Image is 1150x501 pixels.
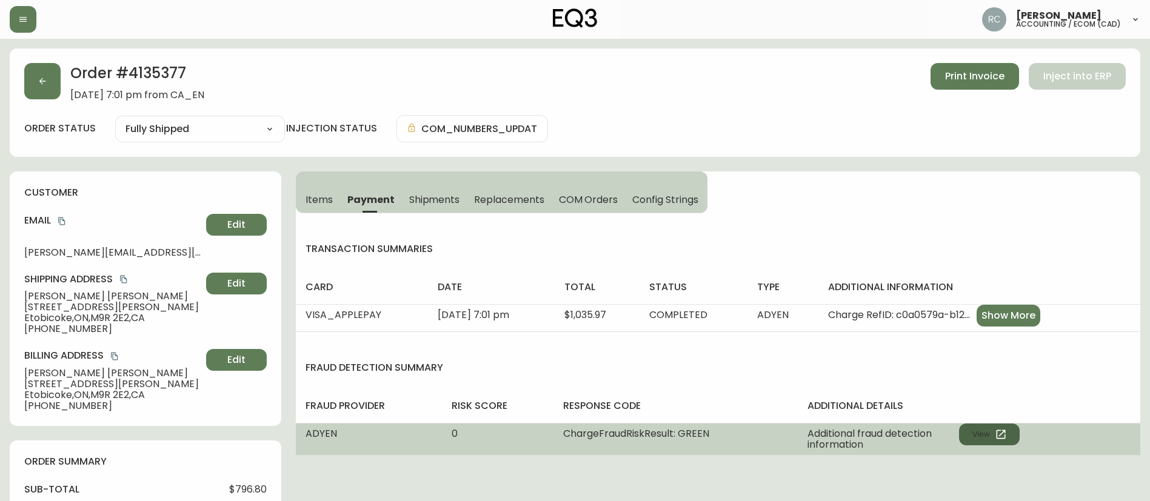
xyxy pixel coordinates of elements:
h4: additional information [828,280,1131,294]
button: Edit [206,214,267,236]
span: Shipments [409,193,460,206]
h4: type [757,280,809,294]
h4: date [438,280,544,294]
h4: sub-total [24,483,79,496]
h4: Shipping Address [24,273,201,286]
span: Edit [227,277,246,290]
span: ChargeFraudRiskResult: GREEN [563,426,709,440]
span: [DATE] 7:01 pm [438,308,509,322]
span: [PERSON_NAME][EMAIL_ADDRESS][DOMAIN_NAME] [24,247,201,258]
h4: fraud detection summary [296,361,1140,374]
h4: order summary [24,455,267,468]
button: View [959,423,1020,445]
span: 0 [452,426,458,440]
span: $1,035.97 [564,308,606,322]
span: Config Strings [632,193,698,206]
h4: fraud provider [306,399,432,413]
span: Show More [981,309,1035,322]
button: Show More [977,305,1040,327]
button: Edit [206,349,267,371]
h4: injection status [286,122,377,135]
span: COMPLETED [649,308,707,322]
h5: accounting / ecom (cad) [1016,21,1121,28]
h2: Order # 4135377 [70,63,204,90]
button: Edit [206,273,267,294]
h4: transaction summaries [296,242,1140,256]
button: copy [118,273,130,285]
img: logo [553,8,598,28]
span: [STREET_ADDRESS][PERSON_NAME] [24,302,201,313]
h4: risk score [452,399,543,413]
span: Items [306,193,333,206]
h4: total [564,280,630,294]
h4: card [306,280,418,294]
label: order status [24,122,96,135]
span: Payment [347,193,395,206]
span: Print Invoice [945,70,1005,83]
h4: Billing Address [24,349,201,362]
span: COM Orders [559,193,618,206]
span: [STREET_ADDRESS][PERSON_NAME] [24,379,201,390]
button: copy [109,350,121,362]
span: VISA_APPLEPAY [306,308,381,322]
h4: customer [24,186,267,199]
h4: Email [24,214,201,227]
span: [PERSON_NAME] [PERSON_NAME] [24,368,201,379]
button: copy [56,215,68,227]
span: [PERSON_NAME] [PERSON_NAME] [24,291,201,302]
h4: additional details [807,399,1131,413]
span: [PHONE_NUMBER] [24,400,201,411]
span: $796.80 [229,484,267,495]
span: ADYEN [306,426,337,440]
span: Replacements [474,193,544,206]
button: Print Invoice [931,63,1019,90]
span: Edit [227,218,246,231]
span: ADYEN [757,308,789,322]
span: Etobicoke , ON , M9R 2E2 , CA [24,390,201,400]
span: [PERSON_NAME] [1016,11,1102,21]
span: Etobicoke , ON , M9R 2E2 , CA [24,313,201,323]
span: Additional fraud detection information [807,428,959,450]
span: [DATE] 7:01 pm from CA_EN [70,90,204,101]
h4: status [649,280,738,294]
span: Charge RefID: c0a0579a-b127-43e4-99a0-fd30a4d7e045 [828,310,972,320]
img: f4ba4e02bd060be8f1386e3ca455bd0e [982,7,1006,32]
span: [PHONE_NUMBER] [24,323,201,334]
span: Edit [227,353,246,367]
h4: response code [563,399,789,413]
